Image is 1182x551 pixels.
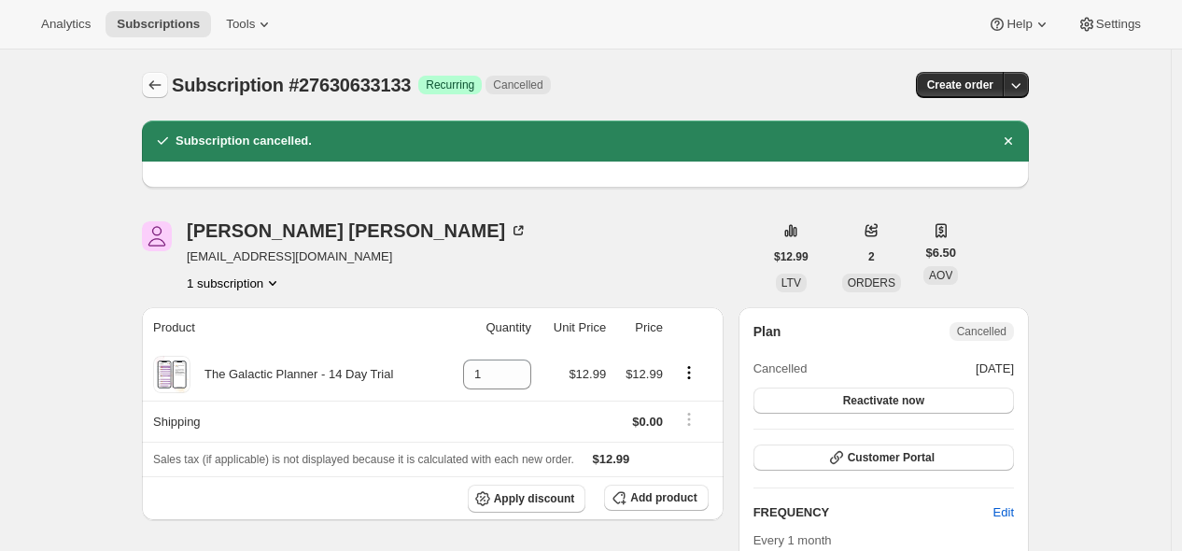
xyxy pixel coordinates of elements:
[142,401,443,442] th: Shipping
[774,249,809,264] span: $12.99
[142,72,168,98] button: Subscriptions
[781,276,801,290] span: LTV
[30,11,102,37] button: Analytics
[106,11,211,37] button: Subscriptions
[927,78,993,92] span: Create order
[612,307,668,348] th: Price
[868,249,875,264] span: 2
[763,244,820,270] button: $12.99
[176,132,312,150] h2: Subscription cancelled.
[426,78,474,92] span: Recurring
[593,452,630,466] span: $12.99
[857,244,886,270] button: 2
[753,322,781,341] h2: Plan
[753,503,993,522] h2: FREQUENCY
[493,78,542,92] span: Cancelled
[982,498,1025,528] button: Edit
[925,244,956,262] span: $6.50
[117,17,200,32] span: Subscriptions
[753,445,1014,471] button: Customer Portal
[993,503,1014,522] span: Edit
[957,324,1006,339] span: Cancelled
[976,360,1014,378] span: [DATE]
[632,415,663,429] span: $0.00
[1096,17,1141,32] span: Settings
[674,362,704,383] button: Product actions
[443,307,537,348] th: Quantity
[1006,17,1032,32] span: Help
[848,276,895,290] span: ORDERS
[626,367,663,381] span: $12.99
[753,360,808,378] span: Cancelled
[569,367,606,381] span: $12.99
[190,365,393,384] div: The Galactic Planner - 14 Day Trial
[187,221,528,240] div: [PERSON_NAME] [PERSON_NAME]
[995,128,1021,154] button: Dismiss notification
[537,307,612,348] th: Unit Price
[155,356,188,393] img: product img
[843,393,924,408] span: Reactivate now
[753,388,1014,414] button: Reactivate now
[753,533,832,547] span: Every 1 month
[674,409,704,430] button: Shipping actions
[1066,11,1152,37] button: Settings
[142,307,443,348] th: Product
[604,485,708,511] button: Add product
[153,453,574,466] span: Sales tax (if applicable) is not displayed because it is calculated with each new order.
[929,269,952,282] span: AOV
[494,491,575,506] span: Apply discount
[142,221,172,251] span: Alicia Miller
[187,274,282,292] button: Product actions
[226,17,255,32] span: Tools
[848,450,935,465] span: Customer Portal
[630,490,697,505] span: Add product
[187,247,528,266] span: [EMAIL_ADDRESS][DOMAIN_NAME]
[977,11,1062,37] button: Help
[468,485,586,513] button: Apply discount
[41,17,91,32] span: Analytics
[916,72,1005,98] button: Create order
[215,11,285,37] button: Tools
[172,75,411,95] span: Subscription #27630633133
